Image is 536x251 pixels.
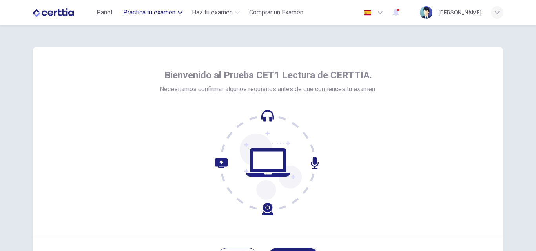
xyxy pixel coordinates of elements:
[249,8,303,17] span: Comprar un Examen
[33,5,74,20] img: CERTTIA logo
[420,6,432,19] img: Profile picture
[33,5,92,20] a: CERTTIA logo
[189,5,243,20] button: Haz tu examen
[246,5,306,20] button: Comprar un Examen
[120,5,186,20] button: Practica tu examen
[164,69,372,81] span: Bienvenido al Prueba CET1 Lectura de CERTTIA.
[123,8,175,17] span: Practica tu examen
[439,8,481,17] div: [PERSON_NAME]
[160,85,376,94] span: Necesitamos confirmar algunos requisitos antes de que comiences tu examen.
[92,5,117,20] button: Panel
[192,8,233,17] span: Haz tu examen
[363,10,372,16] img: es
[97,8,112,17] span: Panel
